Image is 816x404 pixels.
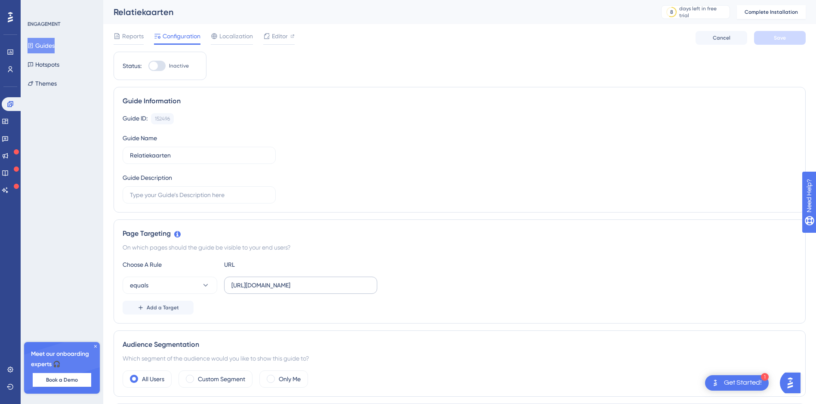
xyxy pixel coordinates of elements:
button: equals [123,277,217,294]
div: Which segment of the audience would you like to show this guide to? [123,353,797,364]
div: Page Targeting [123,228,797,239]
div: ENGAGEMENT [28,21,60,28]
span: Need Help? [20,2,54,12]
div: Choose A Rule [123,259,217,270]
div: Get Started! [724,378,762,388]
button: Hotspots [28,57,59,72]
div: Relatiekaarten [114,6,640,18]
div: 152496 [155,115,170,122]
button: Complete Installation [737,5,806,19]
button: Book a Demo [33,373,91,387]
label: All Users [142,374,164,384]
span: Configuration [163,31,200,41]
button: Cancel [696,31,747,45]
button: Guides [28,38,55,53]
span: equals [130,280,148,290]
span: Localization [219,31,253,41]
div: On which pages should the guide be visible to your end users? [123,242,797,253]
div: 8 [670,9,673,15]
div: Guide ID: [123,113,148,124]
label: Custom Segment [198,374,245,384]
span: Complete Installation [745,9,798,15]
button: Save [754,31,806,45]
span: Save [774,34,786,41]
div: Status: [123,61,142,71]
iframe: UserGuiding AI Assistant Launcher [780,370,806,396]
span: Book a Demo [46,376,78,383]
span: Add a Target [147,304,179,311]
div: URL [224,259,319,270]
input: yourwebsite.com/path [231,281,370,290]
span: Reports [122,31,144,41]
button: Add a Target [123,301,194,315]
input: Type your Guide’s Name here [130,151,268,160]
div: Open Get Started! checklist, remaining modules: 1 [705,375,769,391]
button: Themes [28,76,57,91]
span: Meet our onboarding experts 🎧 [31,349,93,370]
div: Audience Segmentation [123,339,797,350]
div: 1 [761,373,769,381]
div: Guide Description [123,173,172,183]
img: launcher-image-alternative-text [710,378,721,388]
span: Cancel [713,34,730,41]
div: Guide Information [123,96,797,106]
div: days left in free trial [679,5,727,19]
span: Inactive [169,62,189,69]
div: Guide Name [123,133,157,143]
label: Only Me [279,374,301,384]
span: Editor [272,31,288,41]
input: Type your Guide’s Description here [130,190,268,200]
